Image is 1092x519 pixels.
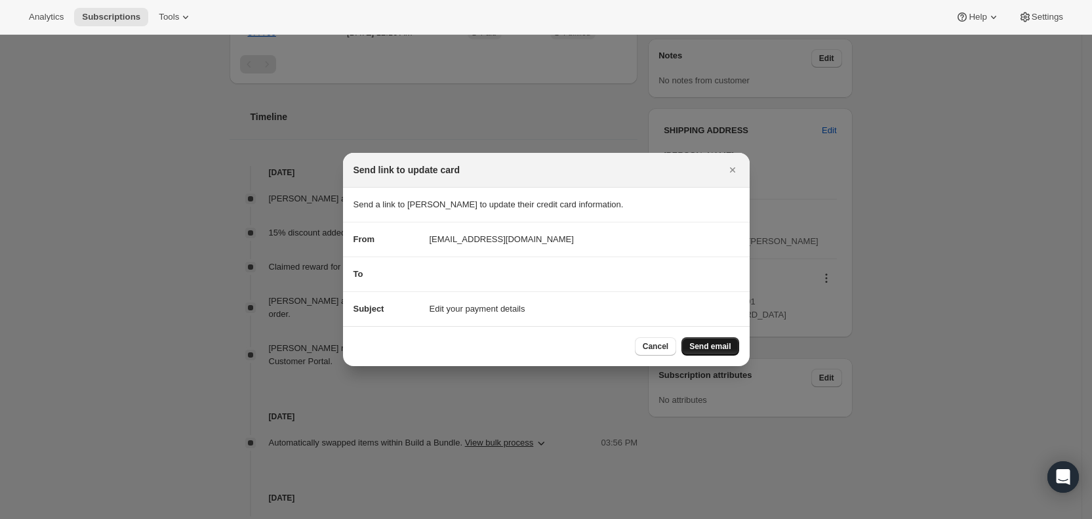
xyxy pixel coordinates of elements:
div: Open Intercom Messenger [1047,461,1079,493]
span: Analytics [29,12,64,22]
span: From [354,234,375,244]
span: Edit your payment details [430,302,525,316]
span: To [354,269,363,279]
p: Send a link to [PERSON_NAME] to update their credit card information. [354,198,739,211]
span: Settings [1032,12,1063,22]
span: Help [969,12,986,22]
button: Help [948,8,1007,26]
button: Settings [1011,8,1071,26]
span: Send email [689,341,731,352]
span: Cancel [643,341,668,352]
button: Close [723,161,742,179]
span: Subscriptions [82,12,140,22]
span: [EMAIL_ADDRESS][DOMAIN_NAME] [430,233,574,246]
span: Subject [354,304,384,314]
button: Subscriptions [74,8,148,26]
span: Tools [159,12,179,22]
button: Tools [151,8,200,26]
button: Send email [681,337,738,356]
button: Cancel [635,337,676,356]
button: Analytics [21,8,71,26]
h2: Send link to update card [354,163,460,176]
